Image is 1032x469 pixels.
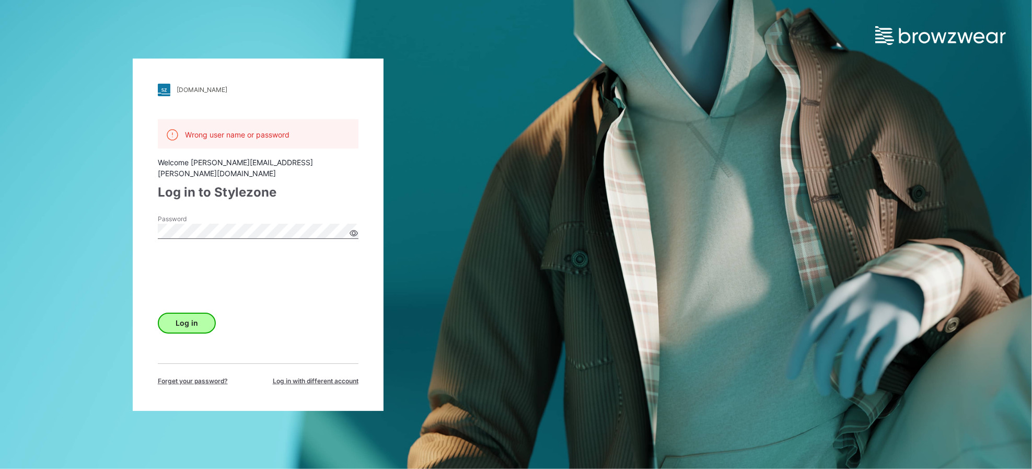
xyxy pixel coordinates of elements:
img: browzwear-logo.e42bd6dac1945053ebaf764b6aa21510.svg [875,26,1006,45]
div: Welcome [PERSON_NAME][EMAIL_ADDRESS][PERSON_NAME][DOMAIN_NAME] [158,157,358,179]
a: [DOMAIN_NAME] [158,84,358,96]
p: Wrong user name or password [185,129,289,140]
div: Log in to Stylezone [158,183,358,202]
button: Log in [158,313,216,334]
img: alert.76a3ded3c87c6ed799a365e1fca291d4.svg [166,129,179,141]
label: Password [158,214,231,224]
img: stylezone-logo.562084cfcfab977791bfbf7441f1a819.svg [158,84,170,96]
span: Forget your password? [158,376,228,386]
iframe: reCAPTCHA [158,255,317,296]
span: Log in with different account [273,376,358,386]
div: [DOMAIN_NAME] [177,86,227,94]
